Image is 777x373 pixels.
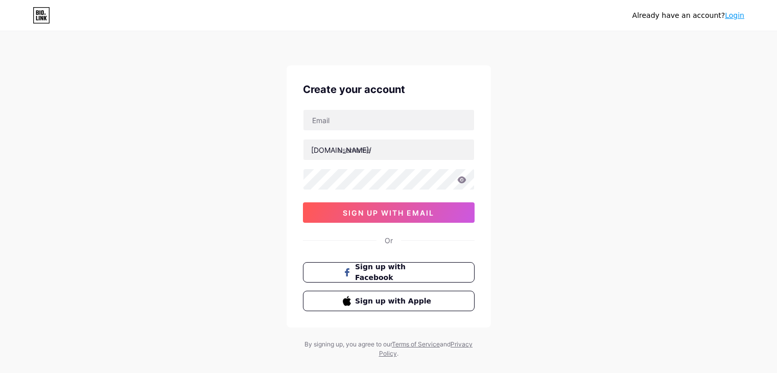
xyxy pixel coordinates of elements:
span: sign up with email [343,208,434,217]
input: Email [303,110,474,130]
input: username [303,139,474,160]
div: [DOMAIN_NAME]/ [311,145,371,155]
div: Already have an account? [632,10,744,21]
span: Sign up with Facebook [355,262,434,283]
a: Terms of Service [392,340,440,348]
div: By signing up, you agree to our and . [302,340,476,358]
a: Login [725,11,744,19]
div: Create your account [303,82,475,97]
button: sign up with email [303,202,475,223]
div: Or [385,235,393,246]
button: Sign up with Facebook [303,262,475,283]
button: Sign up with Apple [303,291,475,311]
span: Sign up with Apple [355,296,434,307]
